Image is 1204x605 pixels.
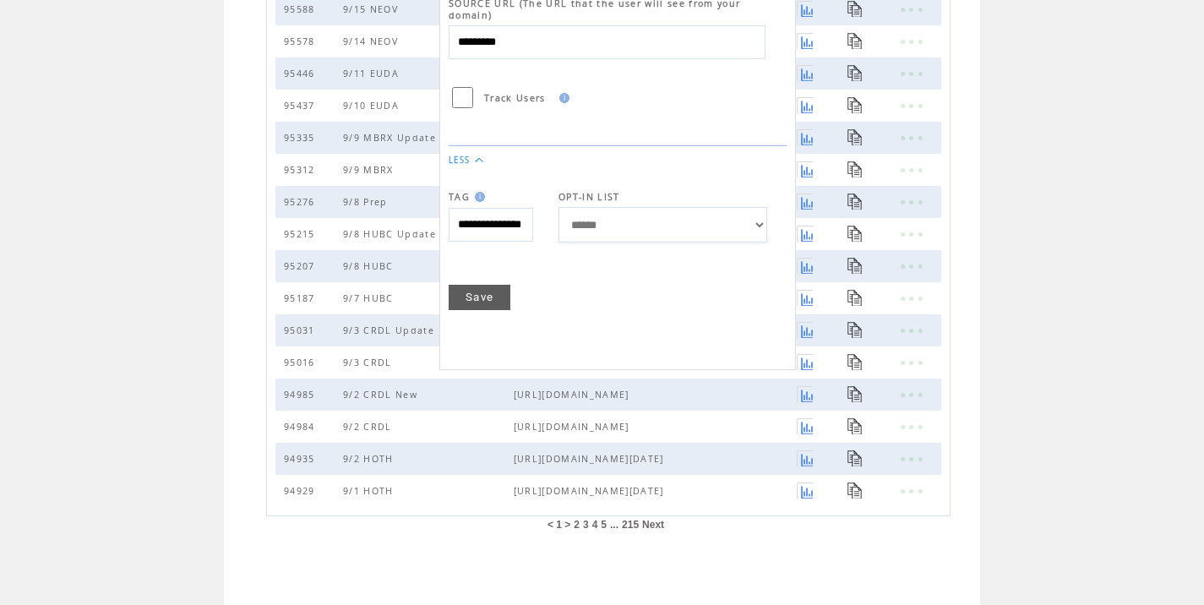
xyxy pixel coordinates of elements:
a: 3 [583,519,589,531]
a: Click to copy URL for text blast to clipboard [847,450,864,466]
a: Click to view a graph [797,386,813,402]
a: 4 [592,519,598,531]
span: 95031 [284,324,319,336]
a: Click to copy URL for text blast to clipboard [847,322,864,338]
span: Track Users [484,92,546,104]
span: 94935 [284,453,319,465]
a: Click to view a graph [797,482,813,499]
span: OPT-IN LIST [558,191,620,203]
span: 9/3 CRDL Update [343,324,439,336]
span: https://myemail.constantcontact.com/5-Potential-Catalysts-Put-Low-Float--Nasdaq--CRDL--On-Radar--... [514,421,797,433]
span: 94985 [284,389,319,401]
span: 9/7 HUBC [343,292,398,304]
span: 94984 [284,421,319,433]
img: help.gif [470,192,485,202]
a: Click to copy URL for text blast to clipboard [847,258,864,274]
a: Click to copy URL for text blast to clipboard [847,482,864,499]
span: 95016 [284,357,319,368]
span: 9/1 HOTH [343,485,398,497]
a: Click to view a graph [797,290,813,306]
span: https://myemail.constantcontact.com/5-Key-Potential-Catalysts-Put-Nasdaq-Profile--HOTH--On-Radar-... [514,453,797,465]
img: help.gif [554,93,569,103]
a: Click to view a graph [797,418,813,434]
span: < 1 > [548,519,570,531]
a: Click to view a graph [797,258,813,274]
a: 2 [574,519,580,531]
a: Click to copy URL for text blast to clipboard [847,290,864,306]
span: ... [610,519,618,531]
span: 9/2 CRDL New [343,389,422,401]
span: 9/3 CRDL [343,357,396,368]
span: TAG [449,191,470,203]
span: 9/2 HOTH [343,453,398,465]
span: 94929 [284,485,319,497]
span: 95207 [284,260,319,272]
span: 95187 [284,292,319,304]
span: https://myemail.constantcontact.com/Spotlight-Notice--5-Key-Potential-Catalysts-Put--Nasdaq--HOTH... [514,485,797,497]
a: Click to view a graph [797,450,813,466]
span: https://myemail.constantcontact.com/5-Potential-Catalysts-Put--Nasdaq--CRDL--On-Radar--Strong-Ana... [514,389,797,401]
a: Click to view a graph [797,354,813,370]
a: Click to copy URL for text blast to clipboard [847,354,864,370]
a: Save [449,285,510,310]
a: Click to copy URL for text blast to clipboard [847,386,864,402]
a: 5 [601,519,607,531]
a: Next [642,519,664,531]
a: 215 [622,519,639,531]
a: Click to copy URL for text blast to clipboard [847,418,864,434]
span: 9/2 CRDL [343,421,396,433]
a: LESS [449,155,470,166]
span: 9/8 HUBC [343,260,398,272]
a: Click to view a graph [797,322,813,338]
